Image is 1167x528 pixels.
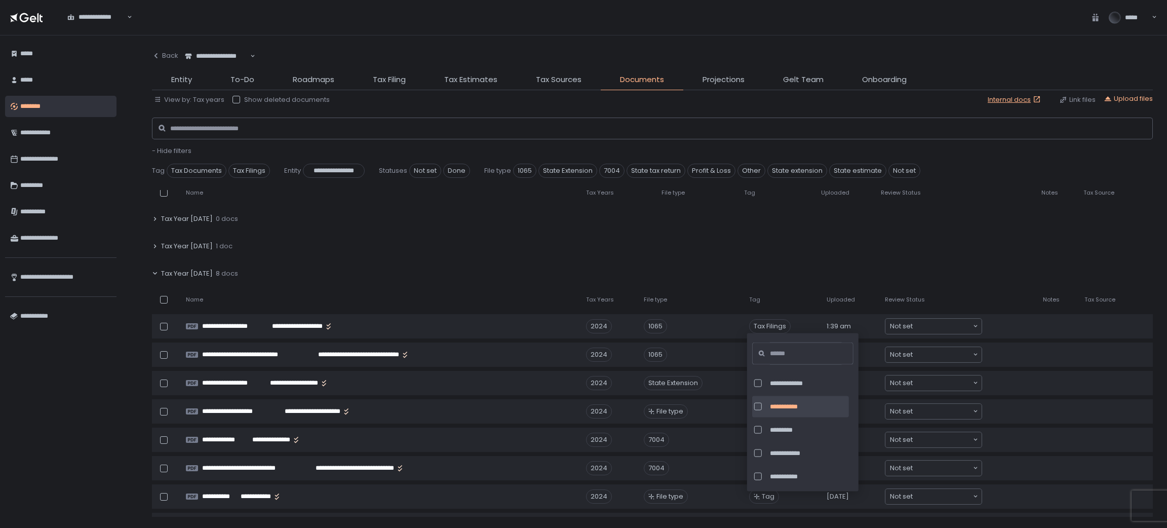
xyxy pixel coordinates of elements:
[484,166,511,175] span: File type
[829,164,886,178] span: State estimate
[152,51,178,60] div: Back
[888,164,920,178] span: Not set
[152,46,178,66] button: Back
[644,433,669,447] div: 7004
[890,378,913,388] span: Not set
[885,319,982,334] div: Search for option
[885,489,982,504] div: Search for option
[586,376,612,390] div: 2024
[890,435,913,445] span: Not set
[186,189,203,197] span: Name
[913,435,972,445] input: Search for option
[230,74,254,86] span: To-Do
[890,321,913,331] span: Not set
[656,492,683,501] span: File type
[444,74,497,86] span: Tax Estimates
[538,164,597,178] span: State Extension
[513,164,536,178] span: 1065
[783,74,824,86] span: Gelt Team
[154,95,224,104] button: View by: Tax years
[885,296,925,304] span: Review Status
[885,347,982,362] div: Search for option
[890,463,913,473] span: Not set
[885,375,982,391] div: Search for option
[161,242,213,251] span: Tax Year [DATE]
[152,166,165,175] span: Tag
[644,296,667,304] span: File type
[586,461,612,475] div: 2024
[1041,189,1058,197] span: Notes
[821,189,849,197] span: Uploaded
[161,214,213,223] span: Tax Year [DATE]
[644,376,703,390] div: State Extension
[827,296,855,304] span: Uploaded
[586,189,614,197] span: Tax Years
[1084,296,1115,304] span: Tax Source
[161,269,213,278] span: Tax Year [DATE]
[762,492,774,501] span: Tag
[913,406,972,417] input: Search for option
[862,74,907,86] span: Onboarding
[586,319,612,333] div: 2024
[913,321,972,331] input: Search for option
[749,296,760,304] span: Tag
[61,7,132,28] div: Search for option
[586,433,612,447] div: 2024
[687,164,735,178] span: Profit & Loss
[284,166,301,175] span: Entity
[827,492,849,501] span: [DATE]
[767,164,827,178] span: State extension
[216,269,238,278] span: 8 docs
[885,432,982,447] div: Search for option
[827,322,851,331] span: 1:39 am
[1043,296,1060,304] span: Notes
[703,74,745,86] span: Projections
[627,164,685,178] span: State tax return
[656,407,683,416] span: File type
[171,74,192,86] span: Entity
[1104,94,1153,103] button: Upload files
[178,46,255,67] div: Search for option
[216,242,232,251] span: 1 doc
[228,164,270,178] span: Tax Filings
[216,214,238,223] span: 0 docs
[536,74,581,86] span: Tax Sources
[125,12,126,22] input: Search for option
[744,189,755,197] span: Tag
[644,461,669,475] div: 7004
[890,350,913,360] span: Not set
[885,461,982,476] div: Search for option
[913,492,972,502] input: Search for option
[885,404,982,419] div: Search for option
[586,296,614,304] span: Tax Years
[644,319,667,333] div: 1065
[662,189,685,197] span: File type
[586,404,612,419] div: 2024
[443,164,470,178] span: Done
[881,189,921,197] span: Review Status
[409,164,441,178] span: Not set
[737,164,765,178] span: Other
[379,166,407,175] span: Statuses
[644,348,667,362] div: 1065
[586,348,612,362] div: 2024
[913,350,972,360] input: Search for option
[890,406,913,417] span: Not set
[152,146,191,156] button: - Hide filters
[913,463,972,473] input: Search for option
[913,378,972,388] input: Search for option
[988,95,1043,104] a: Internal docs
[599,164,625,178] span: 7004
[167,164,226,178] span: Tax Documents
[586,489,612,504] div: 2024
[749,319,791,333] span: Tax Filings
[1059,95,1096,104] button: Link files
[293,74,334,86] span: Roadmaps
[890,492,913,502] span: Not set
[1083,189,1114,197] span: Tax Source
[620,74,664,86] span: Documents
